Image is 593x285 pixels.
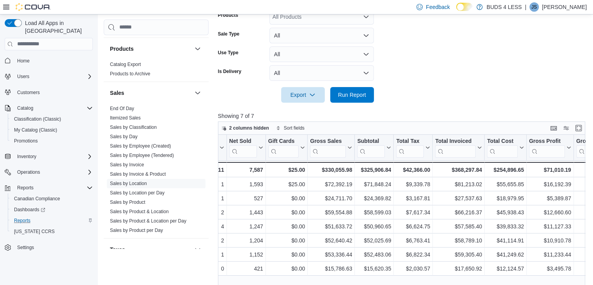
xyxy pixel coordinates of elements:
[110,45,191,53] button: Products
[310,137,352,157] button: Gross Sales
[110,134,138,139] a: Sales by Day
[363,14,369,20] button: Open list of options
[574,123,583,133] button: Enter fullscreen
[181,236,224,245] div: 2
[487,222,524,231] div: $39,833.32
[357,180,391,189] div: $71,848.24
[396,208,430,217] div: $7,617.34
[110,218,186,224] span: Sales by Product & Location per Day
[110,181,147,186] a: Sales by Location
[11,227,93,236] span: Washington CCRS
[268,165,305,175] div: $25.00
[14,56,33,66] a: Home
[181,222,224,231] div: 4
[14,183,37,192] button: Reports
[357,137,385,145] div: Subtotal
[8,204,96,215] a: Dashboards
[529,180,571,189] div: $16,192.39
[181,208,224,217] div: 2
[218,123,272,133] button: 2 columns hidden
[11,216,34,225] a: Reports
[8,226,96,237] button: [US_STATE] CCRS
[8,193,96,204] button: Canadian Compliance
[529,137,565,157] div: Gross Profit
[357,194,391,203] div: $24,369.82
[487,250,524,259] div: $41,249.62
[110,171,166,177] a: Sales by Invoice & Product
[14,127,57,133] span: My Catalog (Classic)
[268,137,305,157] button: Gift Cards
[357,137,385,157] div: Subtotal
[17,153,36,160] span: Inventory
[8,135,96,146] button: Promotions
[338,91,366,99] span: Run Report
[17,89,40,96] span: Customers
[487,180,524,189] div: $55,655.85
[487,194,524,203] div: $18,979.95
[11,194,93,203] span: Canadian Compliance
[110,89,124,97] h3: Sales
[17,105,33,111] span: Catalog
[14,116,61,122] span: Classification (Classic)
[11,114,93,124] span: Classification (Classic)
[181,165,224,175] div: 11
[229,125,269,131] span: 2 columns hidden
[110,199,145,205] span: Sales by Product
[396,194,430,203] div: $3,167.81
[435,165,482,175] div: $368,297.84
[357,250,391,259] div: $52,483.06
[104,104,209,238] div: Sales
[8,125,96,135] button: My Catalog (Classic)
[110,134,138,140] span: Sales by Day
[2,151,96,162] button: Inventory
[396,236,430,245] div: $6,763.41
[5,52,93,274] nav: Complex example
[273,123,308,133] button: Sort fields
[529,264,571,273] div: $3,495.78
[435,194,482,203] div: $27,537.63
[426,3,450,11] span: Feedback
[8,114,96,125] button: Classification (Classic)
[268,250,305,259] div: $0.00
[435,250,482,259] div: $59,305.40
[357,264,391,273] div: $15,620.35
[110,227,163,233] span: Sales by Product per Day
[110,209,169,214] a: Sales by Product & Location
[16,3,51,11] img: Cova
[310,208,352,217] div: $59,554.88
[110,143,171,149] span: Sales by Employee (Created)
[456,3,473,11] input: Dark Mode
[529,137,571,157] button: Gross Profit
[229,208,263,217] div: 1,443
[396,250,430,259] div: $6,822.34
[14,56,93,66] span: Home
[14,138,38,144] span: Promotions
[396,137,424,157] div: Total Tax
[181,250,224,259] div: 1
[310,165,352,175] div: $330,055.98
[286,87,320,103] span: Export
[110,115,141,121] span: Itemized Sales
[193,44,202,53] button: Products
[487,2,522,12] p: BUDS 4 LESS
[2,55,96,66] button: Home
[229,194,263,203] div: 527
[229,165,263,175] div: 7,587
[181,180,224,189] div: 1
[14,242,93,252] span: Settings
[229,264,263,273] div: 421
[310,264,352,273] div: $15,786.63
[268,208,305,217] div: $0.00
[2,103,96,114] button: Catalog
[14,167,93,177] span: Operations
[110,61,141,68] span: Catalog Export
[110,45,134,53] h3: Products
[435,208,482,217] div: $66,216.37
[269,65,374,81] button: All
[229,137,263,157] button: Net Sold
[435,137,476,157] div: Total Invoiced
[110,71,150,77] a: Products to Archive
[14,72,93,81] span: Users
[396,264,430,273] div: $2,030.57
